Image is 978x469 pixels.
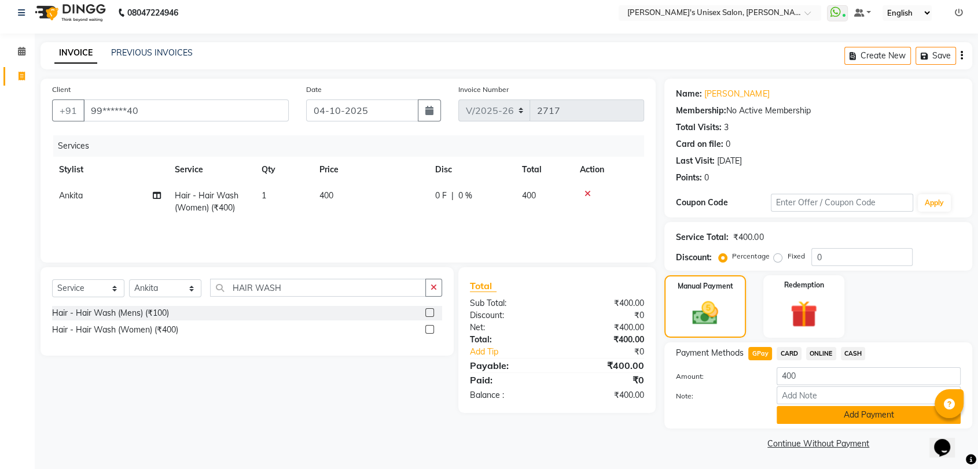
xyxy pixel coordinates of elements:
span: 0 F [435,190,447,202]
div: ₹400.00 [557,322,653,334]
div: [DATE] [717,155,742,167]
input: Amount [777,367,961,385]
span: 0 % [458,190,472,202]
div: Card on file: [676,138,723,150]
a: PREVIOUS INVOICES [111,47,193,58]
div: Coupon Code [676,197,771,209]
button: Create New [844,47,911,65]
th: Action [573,157,644,183]
div: Payable: [461,359,557,372]
th: Qty [255,157,312,183]
a: INVOICE [54,43,97,64]
span: CASH [841,347,866,360]
a: [PERSON_NAME] [704,88,769,100]
button: Save [916,47,956,65]
div: Total Visits: [676,121,722,134]
div: Services [53,135,653,157]
div: 3 [724,121,729,134]
th: Service [168,157,255,183]
input: Add Note [777,386,961,404]
span: 400 [522,190,536,201]
img: _cash.svg [684,298,726,328]
span: GPay [748,347,772,360]
span: ONLINE [806,347,836,360]
div: No Active Membership [676,105,961,117]
div: ₹0 [557,373,653,387]
div: ₹400.00 [557,359,653,372]
input: Enter Offer / Coupon Code [771,194,913,212]
label: Fixed [787,251,804,261]
span: | [451,190,454,202]
div: ₹0 [557,309,653,322]
label: Manual Payment [678,281,733,291]
div: 0 [704,172,709,184]
div: 0 [726,138,730,150]
span: 400 [319,190,333,201]
img: _gift.svg [782,297,825,331]
label: Note: [667,391,768,401]
button: Add Payment [777,406,961,424]
th: Stylist [52,157,168,183]
div: Points: [676,172,702,184]
div: Balance : [461,389,557,401]
label: Redemption [784,280,823,290]
div: Hair - Hair Wash (Women) (₹400) [52,324,178,336]
span: 1 [262,190,266,201]
div: Total: [461,334,557,346]
label: Client [52,84,71,95]
th: Disc [428,157,515,183]
div: Last Visit: [676,155,715,167]
th: Price [312,157,428,183]
div: ₹400.00 [557,389,653,401]
input: Search or Scan [210,279,426,297]
div: ₹400.00 [557,297,653,309]
span: Payment Methods [676,347,744,359]
div: Paid: [461,373,557,387]
button: Apply [918,194,951,212]
div: ₹400.00 [733,231,763,243]
div: Discount: [461,309,557,322]
a: Continue Without Payment [667,438,970,450]
span: Ankita [59,190,83,201]
label: Date [306,84,322,95]
div: Sub Total: [461,297,557,309]
div: Name: [676,88,702,100]
label: Amount: [667,371,768,382]
div: Net: [461,322,557,334]
div: Service Total: [676,231,729,243]
a: Add Tip [461,346,573,358]
span: Total [470,280,497,292]
label: Percentage [732,251,769,261]
th: Total [515,157,573,183]
div: ₹0 [573,346,653,358]
div: Hair - Hair Wash (Mens) (₹100) [52,307,169,319]
div: Discount: [676,252,712,264]
div: Membership: [676,105,726,117]
div: ₹400.00 [557,334,653,346]
input: Search by Name/Mobile/Email/Code [83,99,289,121]
button: +91 [52,99,84,121]
label: Invoice Number [458,84,509,95]
span: CARD [777,347,801,360]
iframe: chat widget [929,423,966,457]
span: Hair - Hair Wash (Women) (₹400) [175,190,238,213]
